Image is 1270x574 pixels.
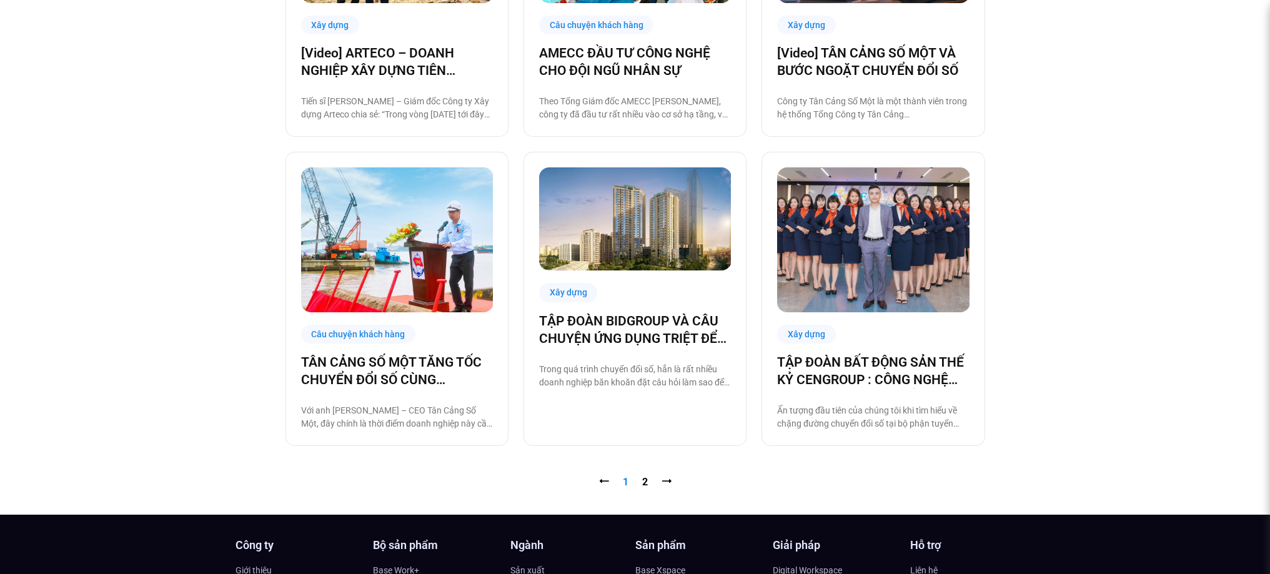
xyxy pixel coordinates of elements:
[777,325,836,344] div: Xây dựng
[777,95,969,121] p: Công ty Tân Cảng Số Một là một thành viên trong hệ thống Tổng Công ty Tân Cảng [GEOGRAPHIC_DATA] ...
[777,16,836,35] div: Xây dựng
[635,540,760,551] h4: Sản phẩm
[539,363,731,389] p: Trong quá trình chuyển đổi số, hẳn là rất nhiều doanh nghiệp băn khoăn đặt câu hỏi làm sao để tri...
[539,16,654,35] div: Câu chuyện khách hàng
[777,44,969,79] a: [Video] TÂN CẢNG SỐ MỘT VÀ BƯỚC NGOẶT CHUYỂN ĐỔI SỐ
[539,312,731,347] a: TẬP ĐOÀN BIDGROUP VÀ CÂU CHUYỆN ỨNG DỤNG TRIỆT ĐỂ CÔNG NGHỆ BASE TRONG VẬN HÀNH & QUẢN TRỊ
[301,325,416,344] div: Câu chuyện khách hàng
[301,44,493,79] a: [Video] ARTECO – DOANH NGHIỆP XÂY DỰNG TIÊN PHONG CHUYỂN ĐỔI SỐ
[539,283,598,302] div: Xây dựng
[301,16,360,35] div: Xây dựng
[236,540,360,551] h4: Công ty
[373,540,498,551] h4: Bộ sản phẩm
[301,404,493,430] p: Với anh [PERSON_NAME] – CEO Tân Cảng Số Một, đây chính là thời điểm doanh nghiệp này cần tăng tốc...
[285,475,985,490] nav: Pagination
[301,95,493,121] p: Tiến sĩ [PERSON_NAME] – Giám đốc Công ty Xây dựng Arteco chia sẻ: “Trong vòng [DATE] tới đây và t...
[301,354,493,388] a: TÂN CẢNG SỐ MỘT TĂNG TỐC CHUYỂN ĐỔI SỐ CÙNG [DOMAIN_NAME]
[599,476,609,488] span: ⭠
[623,476,628,488] span: 1
[539,95,731,121] p: Theo Tổng Giám đốc AMECC [PERSON_NAME], công ty đã đầu tư rất nhiều vào cơ sở hạ tầng, vật chất v...
[777,354,969,388] a: TẬP ĐOÀN BẤT ĐỘNG SẢN THẾ KỶ CENGROUP : CÔNG NGHỆ HÓA HOẠT ĐỘNG TUYỂN DỤNG CÙNG BASE E-HIRING
[510,540,635,551] h4: Ngành
[777,404,969,430] p: Ấn tượng đầu tiên của chúng tôi khi tìm hiểu về chặng đường chuyển đổi số tại bộ phận tuyển dụng ...
[910,540,1035,551] h4: Hỗ trợ
[642,476,648,488] a: 2
[662,476,672,488] a: ⭢
[773,540,898,551] h4: Giải pháp
[539,44,731,79] a: AMECC ĐẦU TƯ CÔNG NGHỆ CHO ĐỘI NGŨ NHÂN SỰ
